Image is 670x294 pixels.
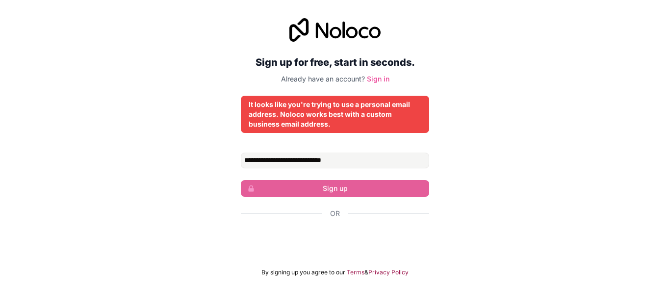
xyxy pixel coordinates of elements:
a: Privacy Policy [368,268,409,276]
div: It looks like you're trying to use a personal email address. Noloco works best with a custom busi... [249,100,421,129]
input: Email address [241,153,429,168]
span: Or [330,209,340,218]
a: Terms [347,268,364,276]
span: & [364,268,368,276]
h2: Sign up for free, start in seconds. [241,53,429,71]
iframe: Sign in with Google Button [236,229,434,251]
span: Already have an account? [281,75,365,83]
a: Sign in [367,75,389,83]
span: By signing up you agree to our [261,268,345,276]
button: Sign up [241,180,429,197]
